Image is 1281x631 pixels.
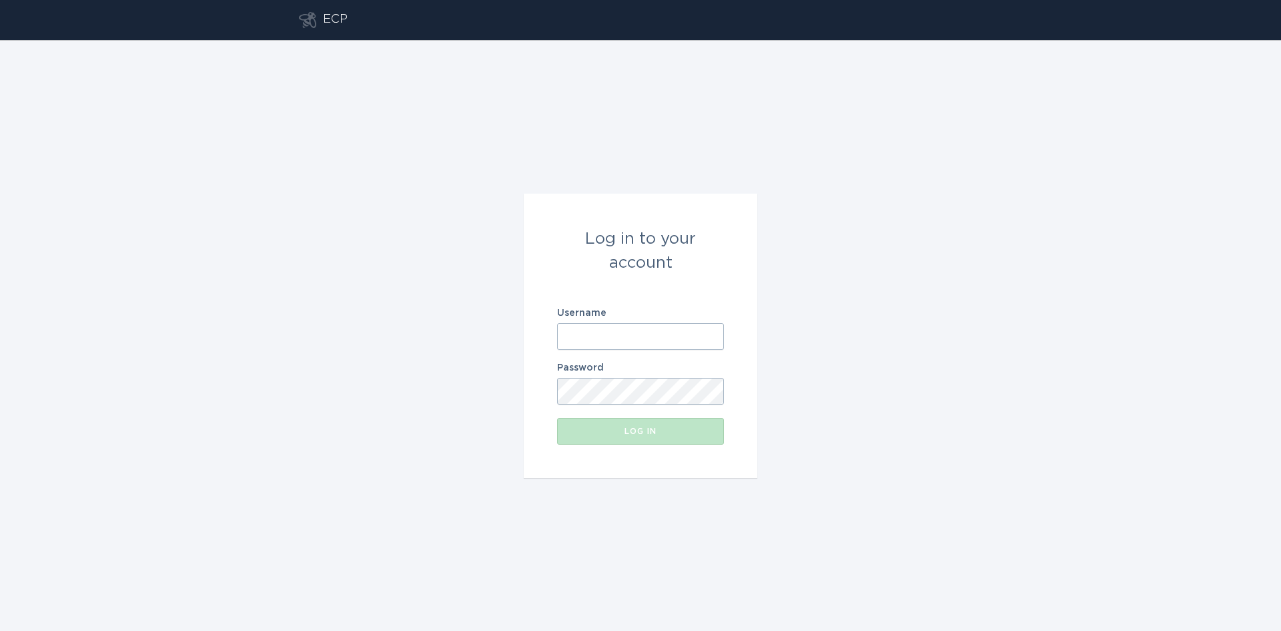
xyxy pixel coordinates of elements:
div: Log in [564,427,717,435]
div: Log in to your account [557,227,724,275]
button: Log in [557,418,724,445]
div: ECP [323,12,348,28]
button: Go to dashboard [299,12,316,28]
label: Username [557,308,724,318]
label: Password [557,363,724,373]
